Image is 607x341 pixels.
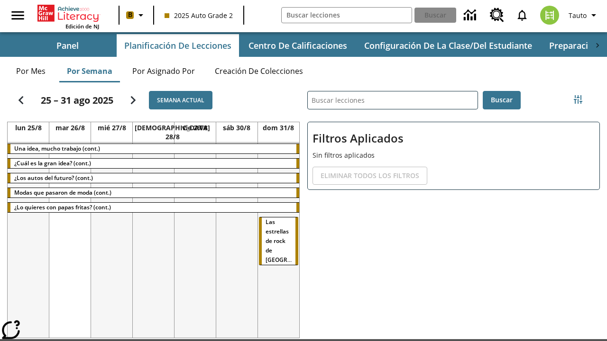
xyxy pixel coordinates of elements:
button: Menú lateral de filtros [569,90,588,109]
a: 26 de agosto de 2025 [54,122,87,133]
p: Sin filtros aplicados [313,150,595,160]
a: 30 de agosto de 2025 [221,122,252,133]
button: Seguir [121,88,145,112]
span: ¿Cuál es la gran idea? (cont.) [14,159,91,167]
input: Buscar lecciones [308,91,478,109]
div: ¿Cuál es la gran idea? (cont.) [8,159,299,168]
button: Creación de colecciones [207,60,311,82]
button: Buscar [483,91,521,109]
input: Buscar campo [282,8,412,23]
div: ¿Lo quieres con papas fritas? (cont.) [8,203,299,212]
a: Centro de recursos, Se abrirá en una pestaña nueva. [484,2,510,28]
button: Perfil/Configuración [565,7,603,24]
div: Las estrellas de rock de Madagascar [259,217,298,265]
button: Regresar [9,88,33,112]
a: 27 de agosto de 2025 [96,122,128,133]
button: Panel [20,34,115,57]
div: Filtros Aplicados [307,122,600,190]
div: Pestañas siguientes [588,34,607,57]
span: Tauto [569,10,587,20]
div: Una idea, mucho trabajo (cont.) [8,144,299,153]
div: Subbarra de navegación [19,34,588,57]
button: Boost El color de la clase es anaranjado claro. Cambiar el color de la clase. [122,7,150,24]
button: Centro de calificaciones [241,34,355,57]
div: Modas que pasaron de moda (cont.) [8,188,299,197]
a: 31 de agosto de 2025 [261,122,296,133]
button: Escoja un nuevo avatar [534,3,565,27]
button: Planificación de lecciones [117,34,239,57]
span: Modas que pasaron de moda (cont.) [14,188,111,197]
span: 2025 Auto Grade 2 [165,10,233,20]
a: 28 de agosto de 2025 [133,122,212,142]
h2: 25 – 31 ago 2025 [41,95,113,106]
div: ¿Los autos del futuro? (cont.) [8,173,299,183]
span: Las estrellas de rock de Madagascar [266,218,324,264]
div: Buscar [300,79,600,338]
button: Semana actual [149,91,212,109]
button: Por semana [59,60,120,82]
div: Portada [37,3,99,30]
span: ¿Lo quieres con papas fritas? (cont.) [14,203,111,211]
a: Notificaciones [510,3,534,27]
a: 29 de agosto de 2025 [180,122,210,133]
a: 25 de agosto de 2025 [13,122,44,133]
button: Configuración de la clase/del estudiante [357,34,540,57]
span: ¿Los autos del futuro? (cont.) [14,174,93,182]
button: Abrir el menú lateral [4,1,32,29]
a: Portada [37,4,99,23]
h2: Filtros Aplicados [313,127,595,150]
img: avatar image [540,6,559,25]
button: Por asignado por [125,60,202,82]
span: Edición de NJ [65,23,99,30]
button: Por mes [7,60,55,82]
a: Centro de información [458,2,484,28]
span: B [128,9,132,21]
span: Una idea, mucho trabajo (cont.) [14,144,100,153]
